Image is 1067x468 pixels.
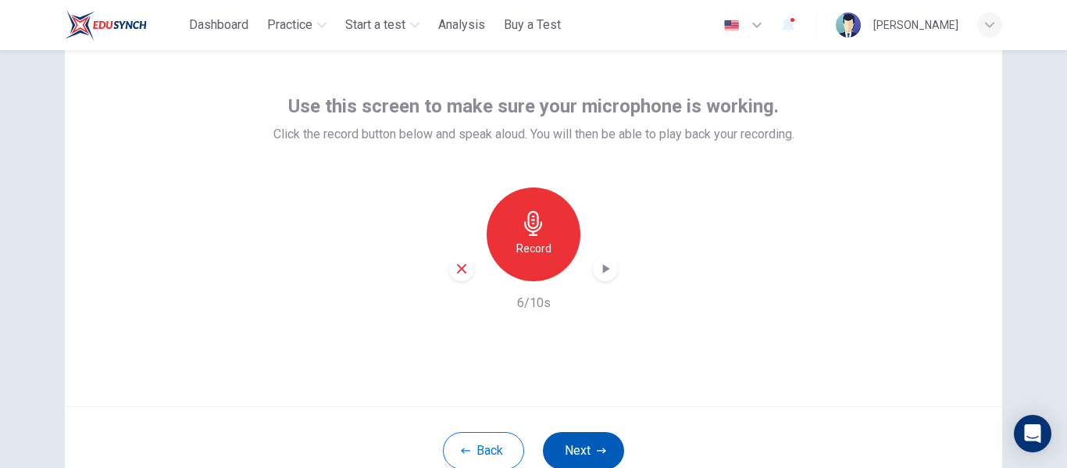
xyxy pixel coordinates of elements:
button: Buy a Test [498,11,567,39]
h6: Record [516,239,551,258]
div: Open Intercom Messenger [1014,415,1051,452]
span: Practice [267,16,312,34]
button: Start a test [339,11,426,39]
button: Record [487,188,580,281]
img: Profile picture [836,13,861,38]
img: ELTC logo [65,9,147,41]
div: [PERSON_NAME] [873,16,958,34]
span: Start a test [345,16,405,34]
img: en [722,20,741,31]
span: Analysis [438,16,485,34]
button: Analysis [432,11,491,39]
h6: 6/10s [517,294,551,313]
button: Practice [261,11,333,39]
span: Click the record button below and speak aloud. You will then be able to play back your recording. [273,125,794,144]
span: Buy a Test [504,16,561,34]
span: Dashboard [189,16,248,34]
a: ELTC logo [65,9,183,41]
span: Use this screen to make sure your microphone is working. [288,94,779,119]
button: Dashboard [183,11,255,39]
